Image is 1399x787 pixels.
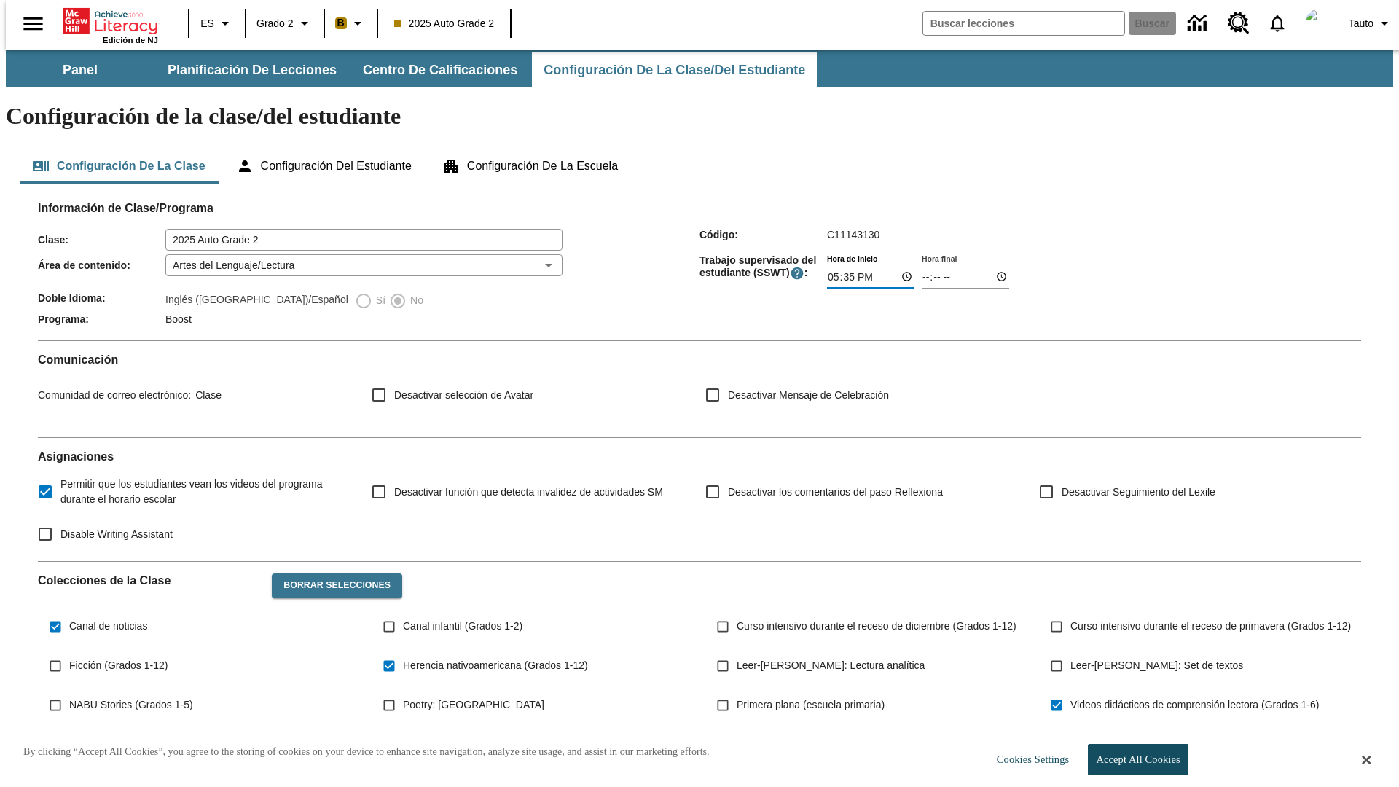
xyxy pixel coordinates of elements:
[1305,9,1334,38] img: avatar image
[1062,485,1215,500] span: Desactivar Seguimiento del Lexile
[38,234,165,246] span: Clase :
[790,266,804,281] button: El Tiempo Supervisado de Trabajo Estudiantil es el período durante el cual los estudiantes pueden...
[38,259,165,271] span: Área de contenido :
[12,2,55,45] button: Abrir el menú lateral
[544,62,805,79] span: Configuración de la clase/del estudiante
[60,477,348,507] span: Permitir que los estudiantes vean los videos del programa durante el horario escolar
[20,149,217,184] button: Configuración de la clase
[699,229,827,240] span: Código :
[7,52,153,87] button: Panel
[103,36,158,44] span: Edición de NJ
[165,229,563,251] input: Clase
[728,485,943,500] span: Desactivar los comentarios del paso Reflexiona
[63,62,98,79] span: Panel
[363,62,517,79] span: Centro de calificaciones
[194,10,240,36] button: Lenguaje: ES, Selecciona un idioma
[403,658,588,673] span: Herencia nativoamericana (Grados 1-12)
[272,573,402,598] button: Borrar selecciones
[1349,16,1373,31] span: Tauto
[403,697,544,713] span: Poetry: [GEOGRAPHIC_DATA]
[256,16,294,31] span: Grado 2
[63,7,158,36] a: Portada
[224,149,423,184] button: Configuración del estudiante
[251,10,319,36] button: Grado: Grado 2, Elige un grado
[1070,697,1319,713] span: Videos didácticos de comprensión lectora (Grados 1-6)
[191,389,222,401] span: Clase
[20,149,1379,184] div: Configuración de la clase/del estudiante
[737,658,925,673] span: Leer-[PERSON_NAME]: Lectura analítica
[1258,4,1296,42] a: Notificaciones
[38,216,1361,329] div: Información de Clase/Programa
[532,52,817,87] button: Configuración de la clase/del estudiante
[394,16,495,31] span: 2025 Auto Grade 2
[38,292,165,304] span: Doble Idioma :
[69,697,193,713] span: NABU Stories (Grados 1-5)
[351,52,529,87] button: Centro de calificaciones
[394,485,663,500] span: Desactivar función que detecta invalidez de actividades SM
[1296,4,1343,42] button: Escoja un nuevo avatar
[827,229,879,240] span: C11143130
[1179,4,1219,44] a: Centro de información
[200,16,214,31] span: ES
[984,745,1075,775] button: Cookies Settings
[38,389,191,401] span: Comunidad de correo electrónico :
[431,149,630,184] button: Configuración de la escuela
[1362,753,1371,767] button: Close
[1088,744,1188,775] button: Accept All Cookies
[337,14,345,32] span: B
[699,254,827,281] span: Trabajo supervisado del estudiante (SSWT) :
[394,388,533,403] span: Desactivar selección de Avatar
[168,62,337,79] span: Planificación de lecciones
[1070,658,1243,673] span: Leer-[PERSON_NAME]: Set de textos
[329,10,372,36] button: Boost El color de la clase es anaranjado claro. Cambiar el color de la clase.
[165,254,563,276] div: Artes del Lenguaje/Lectura
[737,697,885,713] span: Primera plana (escuela primaria)
[827,253,877,264] label: Hora de inicio
[923,12,1124,35] input: Buscar campo
[403,619,522,634] span: Canal infantil (Grados 1-2)
[6,50,1393,87] div: Subbarra de navegación
[38,450,1361,549] div: Asignaciones
[38,201,1361,215] h2: Información de Clase/Programa
[69,619,147,634] span: Canal de noticias
[922,253,957,264] label: Hora final
[1219,4,1258,43] a: Centro de recursos, Se abrirá en una pestaña nueva.
[6,103,1393,130] h1: Configuración de la clase/del estudiante
[38,313,165,325] span: Programa :
[165,313,192,325] span: Boost
[38,353,1361,367] h2: Comunicación
[38,450,1361,463] h2: Asignaciones
[6,52,818,87] div: Subbarra de navegación
[407,293,423,308] span: No
[63,5,158,44] div: Portada
[372,293,385,308] span: Sí
[165,292,348,310] label: Inglés ([GEOGRAPHIC_DATA])/Español
[23,745,710,759] p: By clicking “Accept All Cookies”, you agree to the storing of cookies on your device to enhance s...
[60,527,173,542] span: Disable Writing Assistant
[728,388,889,403] span: Desactivar Mensaje de Celebración
[1343,10,1399,36] button: Perfil/Configuración
[737,619,1016,634] span: Curso intensivo durante el receso de diciembre (Grados 1-12)
[1070,619,1351,634] span: Curso intensivo durante el receso de primavera (Grados 1-12)
[38,573,260,587] h2: Colecciones de la Clase
[69,658,168,673] span: Ficción (Grados 1-12)
[156,52,348,87] button: Planificación de lecciones
[38,353,1361,426] div: Comunicación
